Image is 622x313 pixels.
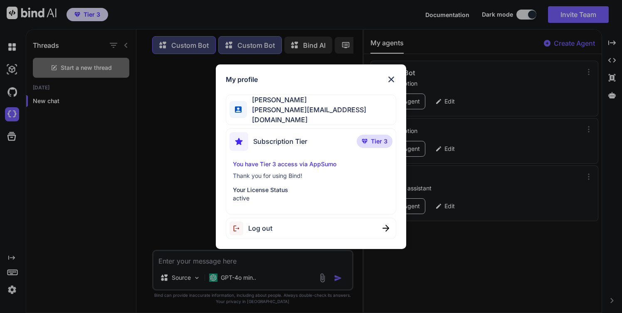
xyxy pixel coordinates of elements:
[386,74,396,84] img: close
[362,139,368,144] img: premium
[248,223,272,233] span: Log out
[230,222,248,235] img: logout
[230,132,248,151] img: subscription
[247,95,395,105] span: [PERSON_NAME]
[253,136,307,146] span: Subscription Tier
[233,172,389,180] p: Thank you for using Bind!
[226,74,258,84] h1: My profile
[235,106,242,113] img: profile
[233,160,389,168] p: You have Tier 3 access via AppSumo
[233,194,389,202] p: active
[383,225,389,232] img: close
[371,137,388,145] span: Tier 3
[247,105,395,125] span: [PERSON_NAME][EMAIL_ADDRESS][DOMAIN_NAME]
[233,186,389,194] p: Your License Status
